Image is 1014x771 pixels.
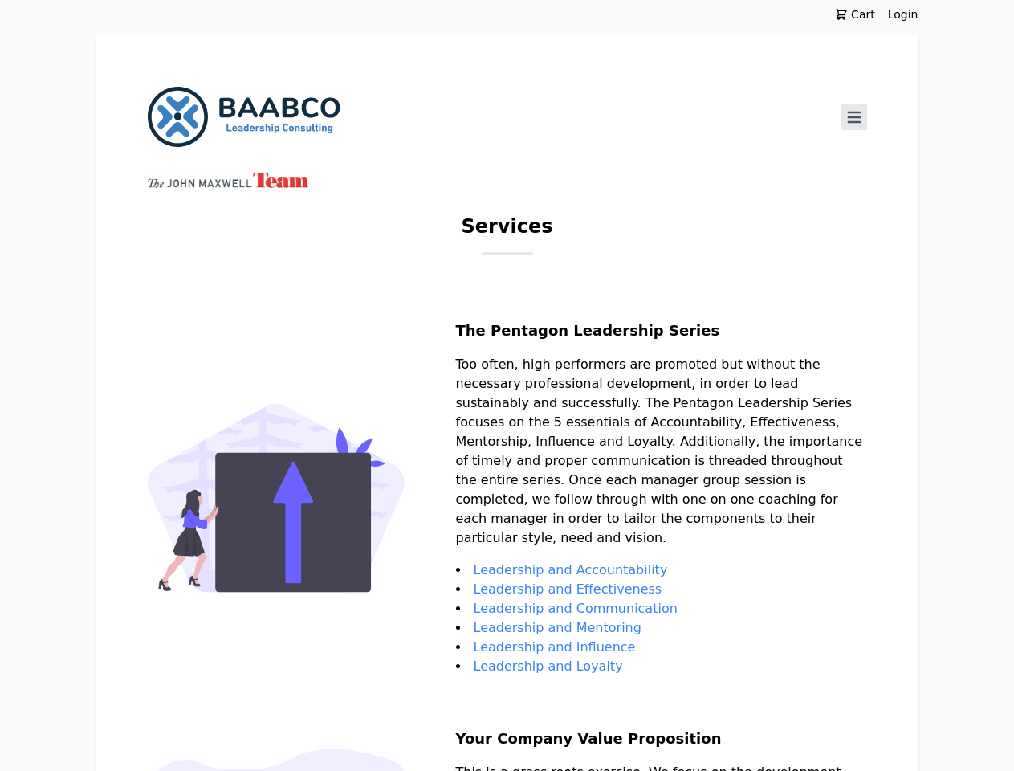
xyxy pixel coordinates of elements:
img: The Pentagon Leadership Series [148,320,405,676]
h1: Services [461,214,552,252]
img: BAABCO Consulting Services [148,87,340,147]
a: Login [888,6,918,22]
a: Cart [822,6,888,22]
p: Too often, high performers are promoted but without the necessary professional development, in or... [456,355,867,561]
a: Leadership and Communication [474,601,678,616]
a: Leadership and Effectiveness [474,581,662,597]
span: Cart [848,6,875,22]
img: John Maxwell [148,173,308,188]
a: Leadership and Accountability [474,562,668,577]
a: Leadership and Influence [474,639,636,655]
a: Leadership and Loyalty [474,659,623,674]
h2: The Pentagon Leadership Series [456,320,867,355]
a: Leadership and Mentoring [474,620,641,635]
h2: Your Company Value Proposition [456,728,867,763]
